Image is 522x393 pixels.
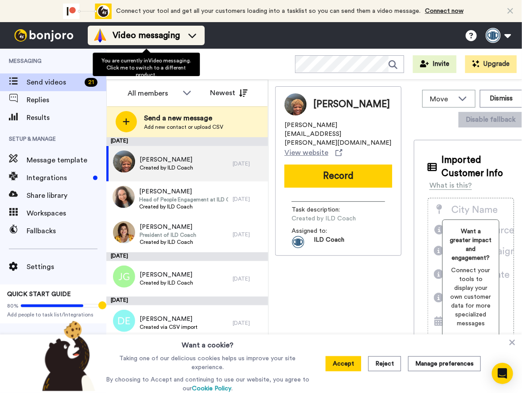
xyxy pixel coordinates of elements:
[284,147,328,158] span: View website
[144,123,223,131] span: Add new contact or upload CSV
[292,205,354,214] span: Task description :
[113,266,135,288] img: jg.png
[413,55,456,73] button: Invite
[63,4,112,19] div: animation
[106,137,268,146] div: [DATE]
[101,58,191,77] span: You are currently in Video messaging . Click me to switch to a different product.
[11,29,77,42] img: bj-logo-header-white.svg
[140,324,198,331] span: Created via CSV import
[425,8,464,14] a: Connect now
[144,113,223,123] span: Send a new message
[140,315,198,324] span: [PERSON_NAME]
[27,208,106,219] span: Workspaces
[233,275,264,282] div: [DATE]
[27,112,106,123] span: Results
[139,203,228,210] span: Created by ILD Coach
[128,88,178,99] div: All members
[27,155,106,166] span: Message template
[450,227,492,262] span: Want a greater impact and engagement?
[27,77,81,88] span: Send videos
[140,239,196,246] span: Created by ILD Coach
[93,28,107,42] img: vm-color.svg
[27,173,90,183] span: Integrations
[27,226,106,236] span: Fallbacks
[284,165,392,188] button: Record
[140,231,196,239] span: President of ILD Coach
[284,147,343,158] a: View website
[7,311,99,318] span: Add people to task list/Integrations
[140,155,193,164] span: [PERSON_NAME]
[233,231,264,238] div: [DATE]
[106,297,268,305] div: [DATE]
[408,356,481,371] button: Manage preferences
[192,385,231,392] a: Cookie Policy
[233,320,264,327] div: [DATE]
[140,279,193,286] span: Created by ILD Coach
[284,93,307,116] img: Image of Carol McCrorey
[139,196,228,203] span: Head of People Engagement at ILD Coach
[7,302,19,309] span: 80%
[104,375,312,393] p: By choosing to Accept and continuing to use our website, you agree to our .
[116,8,421,14] span: Connect your tool and get all your customers loading into a tasklist so you can send them a video...
[27,95,106,105] span: Replies
[27,190,106,201] span: Share library
[113,186,135,208] img: a57f8a83-7f8e-4111-a626-02377ae2ffee.jpeg
[140,164,193,171] span: Created by ILD Coach
[292,214,376,223] span: Created by ILD Coach
[113,221,135,243] img: 87a1617f-54f3-4e81-ad4b-0ebfd6544824.jpeg
[284,121,392,147] span: [PERSON_NAME][EMAIL_ADDRESS][PERSON_NAME][DOMAIN_NAME]
[492,363,513,384] div: Open Intercom Messenger
[34,320,100,391] img: bear-with-cookie.png
[98,301,106,309] div: Tooltip anchor
[27,262,106,272] span: Settings
[113,310,135,332] img: de.png
[85,78,97,87] div: 21
[314,235,344,249] span: ILD Coach
[113,29,180,42] span: Video messaging
[140,223,196,231] span: [PERSON_NAME]
[104,354,312,372] p: Taking one of our delicious cookies helps us improve your site experience.
[368,356,401,371] button: Reject
[233,196,264,203] div: [DATE]
[233,160,264,167] div: [DATE]
[106,252,268,261] div: [DATE]
[450,266,492,328] span: Connect your tools to display your own customer data for more specialized messages
[139,187,228,196] span: [PERSON_NAME]
[465,55,517,73] button: Upgrade
[326,356,361,371] button: Accept
[203,84,254,102] button: Newest
[292,235,305,249] img: bb65d8ec-b197-4af7-a570-7b2552b6274f-1724848754.jpg
[292,227,354,235] span: Assigned to:
[113,150,135,173] img: d359646b-e78c-410a-a7cc-439f2f9f43da.jpeg
[441,154,514,180] span: Imported Customer Info
[140,270,193,279] span: [PERSON_NAME]
[7,291,71,297] span: QUICK START GUIDE
[182,335,234,351] h3: Want a cookie?
[313,98,390,111] span: [PERSON_NAME]
[430,94,454,104] span: Move
[429,180,472,191] div: What is this?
